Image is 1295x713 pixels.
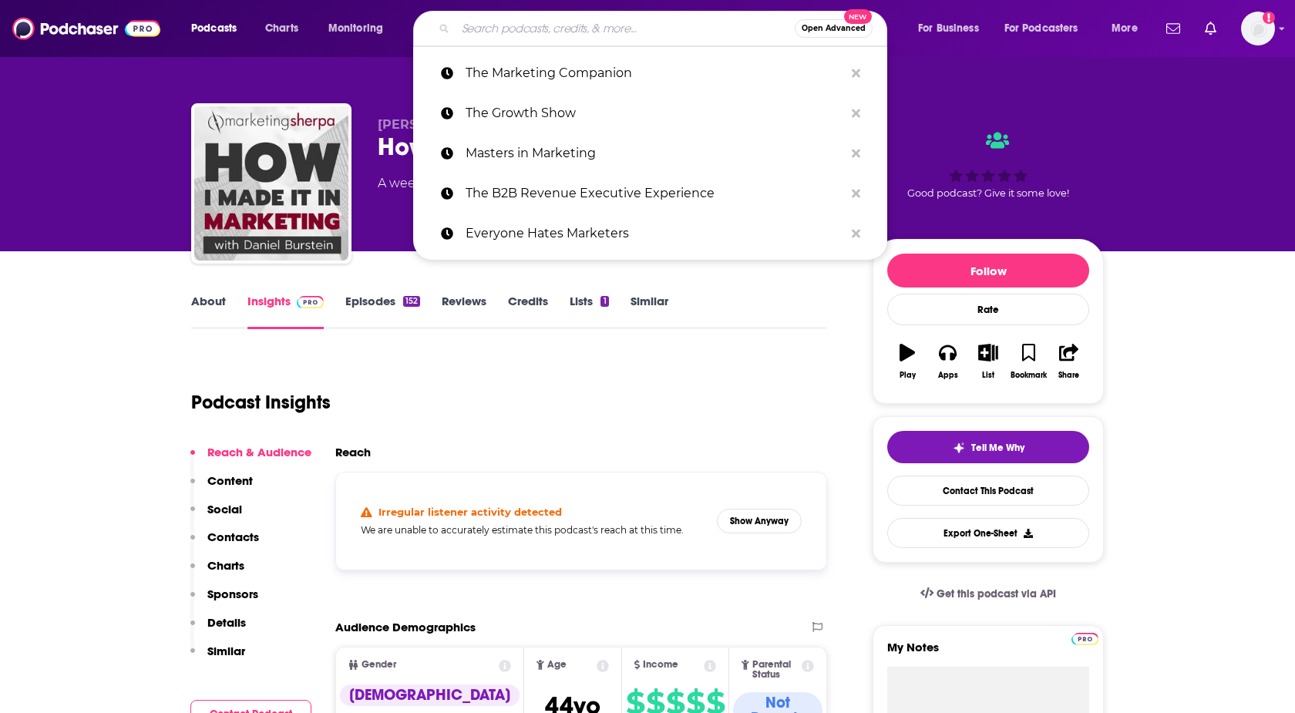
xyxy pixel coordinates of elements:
[795,19,873,38] button: Open AdvancedNew
[207,644,245,658] p: Similar
[207,473,253,488] p: Content
[442,294,486,329] a: Reviews
[335,620,476,634] h2: Audience Demographics
[335,445,371,459] h2: Reach
[982,371,994,380] div: List
[378,117,488,132] span: [PERSON_NAME]
[887,254,1089,288] button: Follow
[938,371,958,380] div: Apps
[873,117,1104,213] div: Good podcast? Give it some love!
[190,530,259,558] button: Contacts
[1199,15,1223,42] a: Show notifications dropdown
[207,530,259,544] p: Contacts
[180,16,257,41] button: open menu
[1071,633,1098,645] img: Podchaser Pro
[887,476,1089,506] a: Contact This Podcast
[1008,334,1048,389] button: Bookmark
[844,9,872,24] span: New
[570,294,608,329] a: Lists1
[207,558,244,573] p: Charts
[508,294,548,329] a: Credits
[191,18,237,39] span: Podcasts
[207,615,246,630] p: Details
[362,660,396,670] span: Gender
[207,502,242,516] p: Social
[1241,12,1275,45] button: Show profile menu
[190,644,245,672] button: Similar
[413,93,887,133] a: The Growth Show
[466,214,844,254] p: Everyone Hates Marketers
[908,575,1068,613] a: Get this podcast via API
[968,334,1008,389] button: List
[190,615,246,644] button: Details
[247,294,324,329] a: InsightsPodchaser Pro
[466,173,844,214] p: The B2B Revenue Executive Experience
[413,173,887,214] a: The B2B Revenue Executive Experience
[12,14,160,43] img: Podchaser - Follow, Share and Rate Podcasts
[1263,12,1275,24] svg: Add a profile image
[887,431,1089,463] button: tell me why sparkleTell Me Why
[643,660,678,670] span: Income
[194,106,348,261] img: How I Made it in Marketing
[428,11,902,46] div: Search podcasts, credits, & more...
[1004,18,1078,39] span: For Podcasters
[318,16,403,41] button: open menu
[1011,371,1047,380] div: Bookmark
[265,18,298,39] span: Charts
[361,524,705,536] h5: We are unable to accurately estimate this podcast's reach at this time.
[971,442,1024,454] span: Tell Me Why
[207,587,258,601] p: Sponsors
[466,53,844,93] p: The Marketing Companion
[1049,334,1089,389] button: Share
[717,509,802,533] button: Show Anyway
[600,296,608,307] div: 1
[190,502,242,530] button: Social
[1071,631,1098,645] a: Pro website
[918,18,979,39] span: For Business
[1058,371,1079,380] div: Share
[345,294,420,329] a: Episodes152
[191,391,331,414] h1: Podcast Insights
[887,640,1089,667] label: My Notes
[994,16,1101,41] button: open menu
[190,445,311,473] button: Reach & Audience
[547,660,567,670] span: Age
[887,294,1089,325] div: Rate
[953,442,965,454] img: tell me why sparkle
[340,684,520,706] div: [DEMOGRAPHIC_DATA]
[907,16,998,41] button: open menu
[1101,16,1157,41] button: open menu
[631,294,668,329] a: Similar
[1112,18,1138,39] span: More
[190,473,253,502] button: Content
[887,334,927,389] button: Play
[403,296,420,307] div: 152
[190,587,258,615] button: Sponsors
[456,16,795,41] input: Search podcasts, credits, & more...
[907,187,1069,199] span: Good podcast? Give it some love!
[1160,15,1186,42] a: Show notifications dropdown
[1241,12,1275,45] img: User Profile
[887,518,1089,548] button: Export One-Sheet
[752,660,799,680] span: Parental Status
[1241,12,1275,45] span: Logged in as patiencebaldacci
[937,587,1056,600] span: Get this podcast via API
[413,214,887,254] a: Everyone Hates Marketers
[378,506,562,518] h4: Irregular listener activity detected
[466,93,844,133] p: The Growth Show
[190,558,244,587] button: Charts
[413,53,887,93] a: The Marketing Companion
[413,133,887,173] a: Masters in Marketing
[927,334,967,389] button: Apps
[297,296,324,308] img: Podchaser Pro
[191,294,226,329] a: About
[466,133,844,173] p: Masters in Marketing
[207,445,311,459] p: Reach & Audience
[378,174,627,193] div: A weekly podcast
[802,25,866,32] span: Open Advanced
[328,18,383,39] span: Monitoring
[900,371,916,380] div: Play
[255,16,308,41] a: Charts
